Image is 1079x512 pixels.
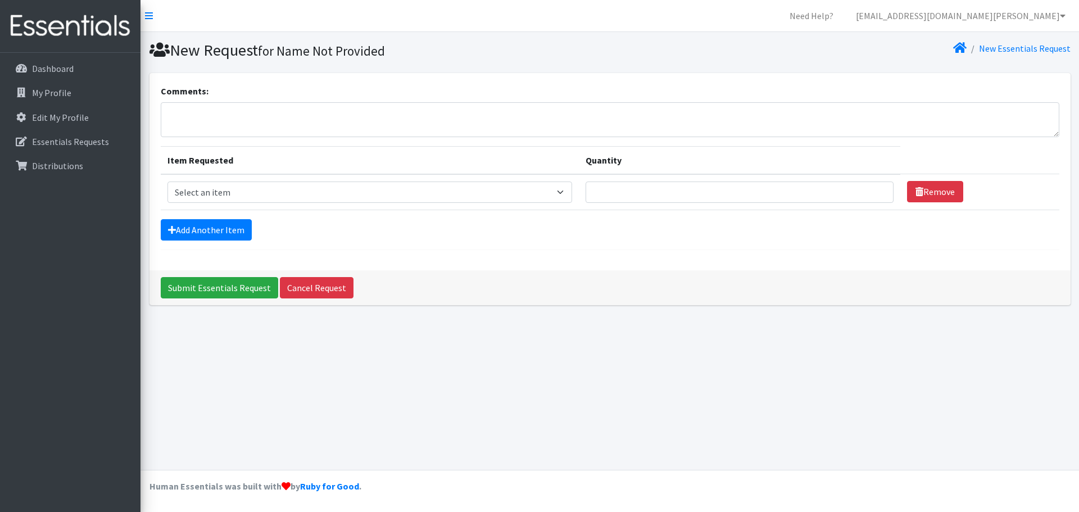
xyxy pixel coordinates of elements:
[979,43,1071,54] a: New Essentials Request
[4,57,136,80] a: Dashboard
[161,84,208,98] label: Comments:
[32,87,71,98] p: My Profile
[4,81,136,104] a: My Profile
[847,4,1075,27] a: [EMAIL_ADDRESS][DOMAIN_NAME][PERSON_NAME]
[579,146,900,174] th: Quantity
[32,136,109,147] p: Essentials Requests
[781,4,842,27] a: Need Help?
[149,40,606,60] h1: New Request
[4,106,136,129] a: Edit My Profile
[300,481,359,492] a: Ruby for Good
[32,160,83,171] p: Distributions
[280,277,353,298] a: Cancel Request
[907,181,963,202] a: Remove
[4,130,136,153] a: Essentials Requests
[32,112,89,123] p: Edit My Profile
[149,481,361,492] strong: Human Essentials was built with by .
[161,219,252,241] a: Add Another Item
[4,7,136,45] img: HumanEssentials
[258,43,385,59] small: for Name Not Provided
[161,277,278,298] input: Submit Essentials Request
[161,146,579,174] th: Item Requested
[32,63,74,74] p: Dashboard
[4,155,136,177] a: Distributions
